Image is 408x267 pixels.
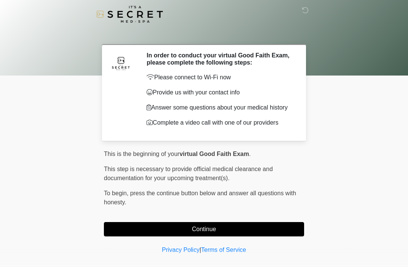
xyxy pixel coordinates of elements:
[199,247,201,253] a: |
[104,190,296,205] span: press the continue button below and answer all questions with honesty.
[104,151,179,157] span: This is the beginning of your
[147,118,293,127] p: Complete a video call with one of our providers
[147,52,293,66] h2: In order to conduct your virtual Good Faith Exam, please complete the following steps:
[104,190,130,196] span: To begin,
[147,88,293,97] p: Provide us with your contact info
[110,52,132,74] img: Agent Avatar
[98,27,310,41] h1: ‎ ‎
[147,73,293,82] p: Please connect to Wi-Fi now
[162,247,200,253] a: Privacy Policy
[249,151,250,157] span: .
[201,247,246,253] a: Terms of Service
[96,6,163,23] img: It's A Secret Med Spa Logo
[104,166,273,181] span: This step is necessary to provide official medical clearance and documentation for your upcoming ...
[104,222,304,236] button: Continue
[179,151,249,157] strong: virtual Good Faith Exam
[147,103,293,112] p: Answer some questions about your medical history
